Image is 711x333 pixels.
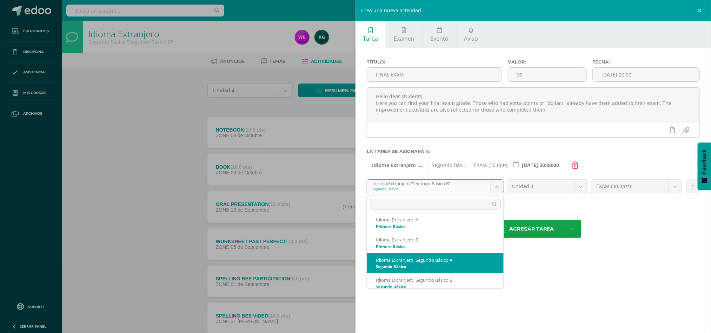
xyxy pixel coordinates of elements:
[376,265,495,268] div: Segundo Básico
[376,237,495,243] div: Idioma Extranjero 'B'
[376,257,495,263] div: Idioma Extranjero 'Segundo Básico A'
[376,217,495,223] div: Idioma Extranjero 'A'
[376,245,495,248] div: Primero Básico
[376,225,495,228] div: Primero Básico
[376,285,495,289] div: Segundo Básico
[376,277,495,283] div: Idioma Extranjero 'Segundo Básico B'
